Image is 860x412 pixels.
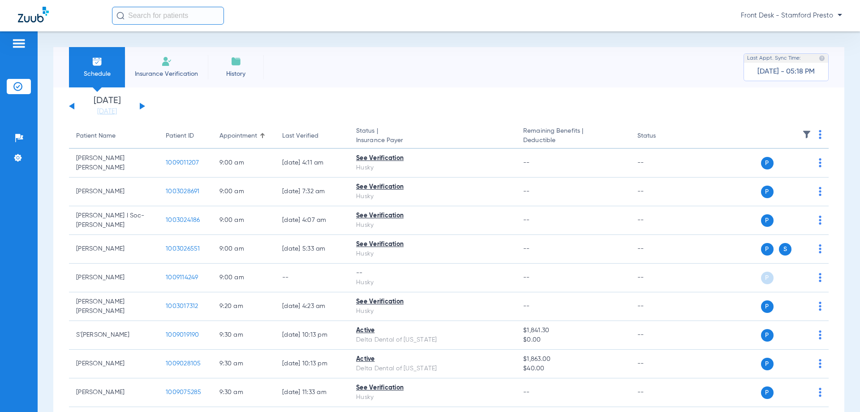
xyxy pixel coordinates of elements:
[76,131,151,141] div: Patient Name
[275,149,349,178] td: [DATE] 4:11 AM
[275,292,349,321] td: [DATE] 4:23 AM
[356,240,509,249] div: See Verification
[630,292,691,321] td: --
[69,350,159,378] td: [PERSON_NAME]
[212,321,275,350] td: 9:30 AM
[219,131,257,141] div: Appointment
[356,163,509,173] div: Husky
[819,244,821,253] img: group-dot-blue.svg
[212,264,275,292] td: 9:00 AM
[275,350,349,378] td: [DATE] 10:13 PM
[161,56,172,67] img: Manual Insurance Verification
[356,182,509,192] div: See Verification
[112,7,224,25] input: Search for patients
[761,329,774,342] span: P
[166,332,199,338] span: 1009019190
[275,178,349,206] td: [DATE] 7:32 AM
[523,303,530,309] span: --
[212,178,275,206] td: 9:00 AM
[69,206,159,235] td: [PERSON_NAME] I Soc-[PERSON_NAME]
[819,273,821,282] img: group-dot-blue.svg
[356,383,509,393] div: See Verification
[80,96,134,116] li: [DATE]
[819,130,821,139] img: group-dot-blue.svg
[779,243,791,256] span: S
[69,321,159,350] td: S'[PERSON_NAME]
[630,124,691,149] th: Status
[166,160,199,166] span: 1009011207
[761,300,774,313] span: P
[630,235,691,264] td: --
[630,206,691,235] td: --
[212,378,275,407] td: 9:30 AM
[523,355,623,364] span: $1,863.00
[819,302,821,311] img: group-dot-blue.svg
[166,188,200,195] span: 1003028691
[18,7,49,22] img: Zuub Logo
[282,131,318,141] div: Last Verified
[523,246,530,252] span: --
[630,178,691,206] td: --
[761,272,774,284] span: P
[132,69,201,78] span: Insurance Verification
[819,216,821,225] img: group-dot-blue.svg
[761,214,774,227] span: P
[212,149,275,178] td: 9:00 AM
[166,389,202,395] span: 1009075285
[356,154,509,163] div: See Verification
[166,131,194,141] div: Patient ID
[69,178,159,206] td: [PERSON_NAME]
[349,124,516,149] th: Status |
[757,67,815,76] span: [DATE] - 05:18 PM
[69,149,159,178] td: [PERSON_NAME] [PERSON_NAME]
[523,389,530,395] span: --
[523,364,623,373] span: $40.00
[819,158,821,167] img: group-dot-blue.svg
[116,12,125,20] img: Search Icon
[356,307,509,316] div: Husky
[275,206,349,235] td: [DATE] 4:07 AM
[741,11,842,20] span: Front Desk - Stamford Presto
[819,55,825,61] img: last sync help info
[231,56,241,67] img: History
[356,355,509,364] div: Active
[282,131,342,141] div: Last Verified
[69,264,159,292] td: [PERSON_NAME]
[819,187,821,196] img: group-dot-blue.svg
[356,335,509,345] div: Delta Dental of [US_STATE]
[275,378,349,407] td: [DATE] 11:33 AM
[356,326,509,335] div: Active
[761,243,774,256] span: P
[819,330,821,339] img: group-dot-blue.svg
[630,350,691,378] td: --
[802,130,811,139] img: filter.svg
[212,292,275,321] td: 9:20 AM
[356,364,509,373] div: Delta Dental of [US_STATE]
[212,206,275,235] td: 9:00 AM
[356,249,509,259] div: Husky
[761,358,774,370] span: P
[523,335,623,345] span: $0.00
[219,131,268,141] div: Appointment
[92,56,103,67] img: Schedule
[80,107,134,116] a: [DATE]
[166,360,201,367] span: 1009028105
[761,386,774,399] span: P
[215,69,257,78] span: History
[69,378,159,407] td: [PERSON_NAME]
[523,326,623,335] span: $1,841.30
[166,217,200,223] span: 1003024186
[747,54,801,63] span: Last Appt. Sync Time:
[356,211,509,221] div: See Verification
[212,350,275,378] td: 9:30 AM
[630,149,691,178] td: --
[166,246,200,252] span: 1003026551
[69,292,159,321] td: [PERSON_NAME] [PERSON_NAME]
[761,186,774,198] span: P
[212,235,275,264] td: 9:00 AM
[356,136,509,145] span: Insurance Payer
[523,274,530,281] span: --
[630,378,691,407] td: --
[819,359,821,368] img: group-dot-blue.svg
[76,69,118,78] span: Schedule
